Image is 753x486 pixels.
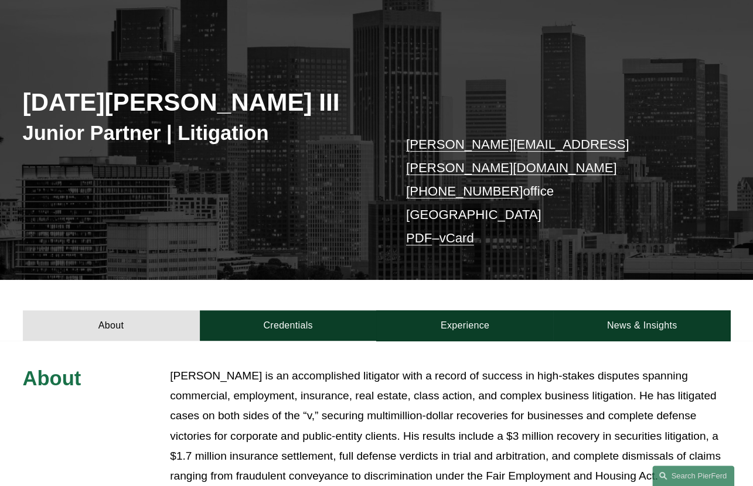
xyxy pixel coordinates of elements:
[406,137,629,175] a: [PERSON_NAME][EMAIL_ADDRESS][PERSON_NAME][DOMAIN_NAME]
[406,231,432,245] a: PDF
[23,367,81,389] span: About
[23,87,377,117] h2: [DATE][PERSON_NAME] III
[23,310,200,341] a: About
[439,231,473,245] a: vCard
[553,310,730,341] a: News & Insights
[23,121,377,146] h3: Junior Partner | Litigation
[406,133,701,250] p: office [GEOGRAPHIC_DATA] –
[200,310,377,341] a: Credentials
[652,466,734,486] a: Search this site
[406,184,523,198] a: [PHONE_NUMBER]
[376,310,553,341] a: Experience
